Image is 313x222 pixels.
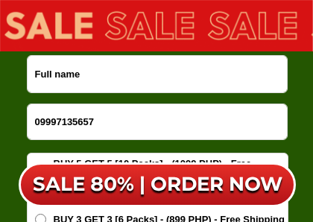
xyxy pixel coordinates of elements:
h6: SALE 80% | ORDER NOW [19,172,296,197]
input: Input phone_number [28,104,287,139]
span: BUY 5 GET 5 [10 Packs] - (1099 PHP) - Free Shipping - 1 MILYON NA PAGBILI [54,156,288,185]
input: Input full_name [28,56,287,92]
